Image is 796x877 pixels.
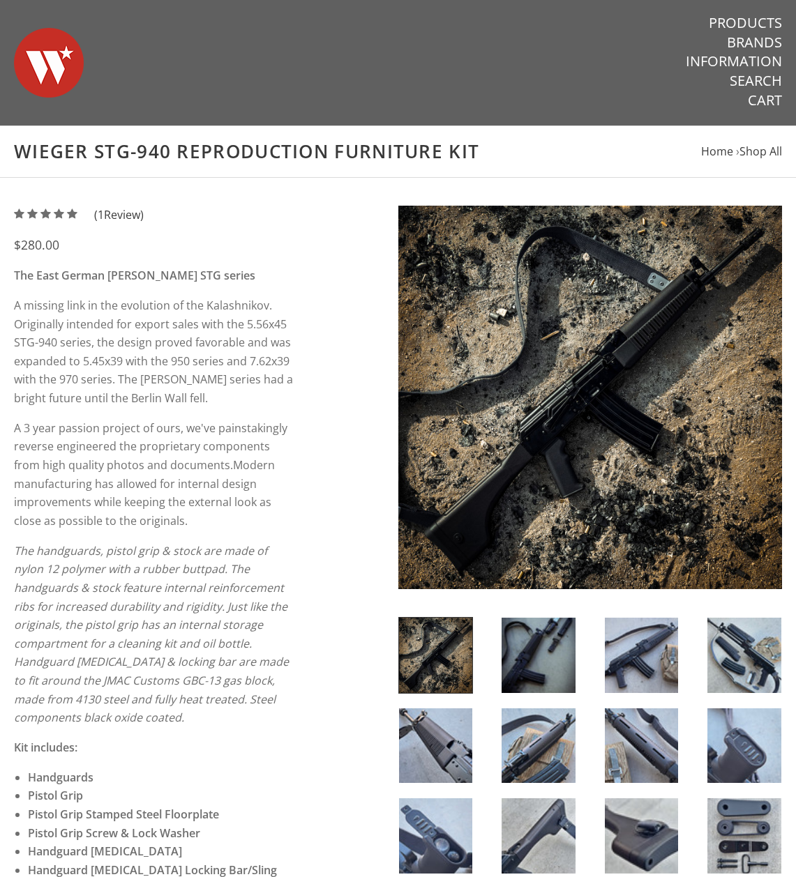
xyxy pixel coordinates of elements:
[736,142,782,161] li: ›
[14,236,59,253] span: $280.00
[502,618,576,693] img: Wieger STG-940 Reproduction Furniture Kit
[14,419,293,531] p: A 3 year passion project of ours, we've painstakingly reverse engineered the proprietary componen...
[28,807,219,822] strong: Pistol Grip Stamped Steel Floorplate
[98,207,104,222] span: 1
[28,844,182,859] strong: Handguard [MEDICAL_DATA]
[605,618,679,693] img: Wieger STG-940 Reproduction Furniture Kit
[707,618,781,693] img: Wieger STG-940 Reproduction Furniture Kit
[686,52,782,70] a: Information
[399,708,473,784] img: Wieger STG-940 Reproduction Furniture Kit
[748,91,782,109] a: Cart
[14,14,84,112] img: Warsaw Wood Co.
[14,140,782,163] h1: Wieger STG-940 Reproduction Furniture Kit
[14,740,77,755] strong: Kit includes:
[399,798,473,874] img: Wieger STG-940 Reproduction Furniture Kit
[605,798,679,874] img: Wieger STG-940 Reproduction Furniture Kit
[28,788,83,803] strong: Pistol Grip
[14,543,289,726] em: The handguards, pistol grip & stock are made of nylon 12 polymer with a rubber buttpad. The handg...
[14,457,275,528] span: Modern manufacturing has allowed for internal design improvements while keeping the external look...
[14,207,144,222] a: (1Review)
[14,296,293,408] p: A missing link in the evolution of the Kalashnikov. Originally intended for export sales with the...
[605,708,679,784] img: Wieger STG-940 Reproduction Furniture Kit
[707,708,781,784] img: Wieger STG-940 Reproduction Furniture Kit
[701,144,733,159] a: Home
[709,14,782,32] a: Products
[727,33,782,52] a: Brands
[502,708,576,784] img: Wieger STG-940 Reproduction Furniture Kit
[94,206,144,224] span: ( Review)
[399,618,473,693] img: Wieger STG-940 Reproduction Furniture Kit
[730,72,782,90] a: Search
[14,268,255,283] strong: The East German [PERSON_NAME] STG series
[502,798,576,874] img: Wieger STG-940 Reproduction Furniture Kit
[398,206,783,590] img: Wieger STG-940 Reproduction Furniture Kit
[28,770,93,785] strong: Handguards
[28,825,200,841] strong: Pistol Grip Screw & Lock Washer
[739,144,782,159] a: Shop All
[707,798,781,874] img: Wieger STG-940 Reproduction Furniture Kit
